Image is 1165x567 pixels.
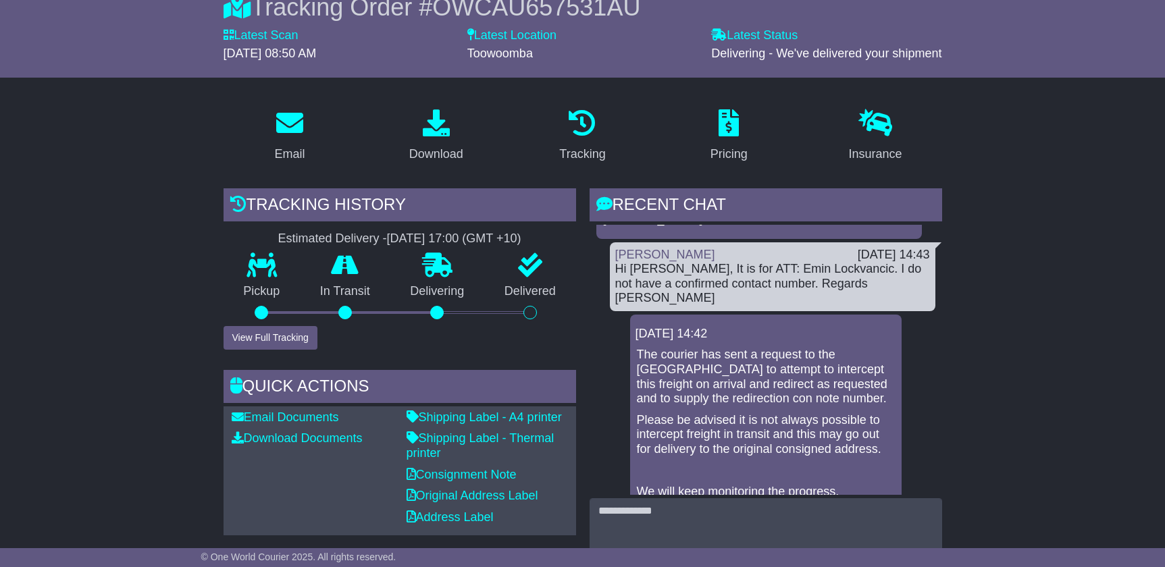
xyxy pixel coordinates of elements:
a: Pricing [702,105,756,168]
span: [DATE] 08:50 AM [224,47,317,60]
a: Tracking [550,105,614,168]
a: Shipping Label - Thermal printer [407,431,554,460]
div: Insurance [849,145,902,163]
span: © One World Courier 2025. All rights reserved. [201,551,396,562]
p: Delivering [390,284,485,299]
div: [DATE] 14:43 [858,248,930,263]
div: Pricing [710,145,748,163]
a: Consignment Note [407,468,517,481]
a: Original Address Label [407,489,538,502]
a: Email [265,105,313,168]
span: Delivering - We've delivered your shipment [711,47,941,60]
label: Latest Location [467,28,556,43]
div: Quick Actions [224,370,576,406]
p: We will keep monitoring the progress. [637,485,895,500]
p: Pickup [224,284,301,299]
a: Shipping Label - A4 printer [407,410,562,424]
a: Email Documents [232,410,339,424]
div: Email [274,145,305,163]
label: Latest Status [711,28,798,43]
a: [PERSON_NAME] [615,248,715,261]
div: Tracking history [224,188,576,225]
div: [DATE] 17:00 (GMT +10) [387,232,521,246]
div: [DATE] 14:42 [636,327,896,342]
div: Download [409,145,463,163]
p: Please be advised it is not always possible to intercept freight in transit and this may go out f... [637,413,895,457]
a: Insurance [840,105,911,168]
p: The courier has sent a request to the [GEOGRAPHIC_DATA] to attempt to intercept this freight on a... [637,348,895,406]
label: Latest Scan [224,28,299,43]
div: Hi [PERSON_NAME], It is for ATT: Emin Lockvancic. I do not have a confirmed contact number. Regar... [615,262,930,306]
div: Tracking [559,145,605,163]
p: Delivered [484,284,576,299]
div: Estimated Delivery - [224,232,576,246]
span: Toowoomba [467,47,533,60]
button: View Full Tracking [224,326,317,350]
div: RECENT CHAT [590,188,942,225]
a: Download Documents [232,431,363,445]
p: In Transit [300,284,390,299]
a: Address Label [407,510,494,524]
a: Download [400,105,472,168]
